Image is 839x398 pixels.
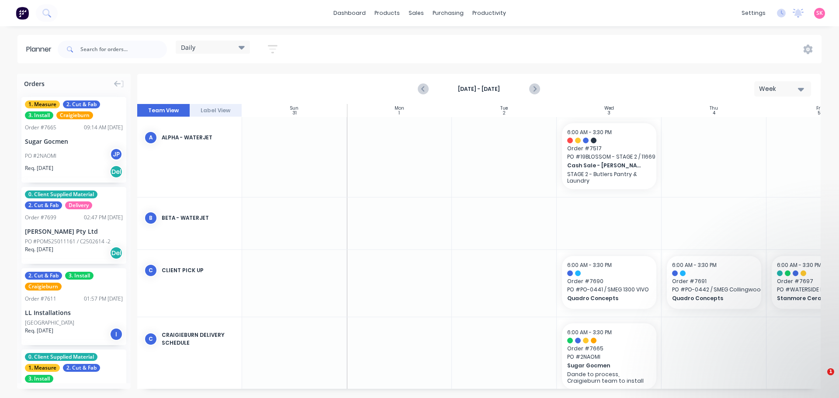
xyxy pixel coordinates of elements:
div: Client Pick Up [162,266,235,274]
div: Del [110,165,123,178]
span: 6:00 AM - 3:30 PM [567,329,612,336]
div: Beta - Waterjet [162,214,235,222]
span: 6:00 AM - 3:30 PM [567,128,612,136]
span: Sugar Gocmen [567,362,643,370]
div: 3 [607,111,610,115]
span: 0. Client Supplied Material [25,190,97,198]
span: 6:00 AM - 3:30 PM [672,261,717,269]
span: 2. Cut & Fab [25,201,62,209]
div: Order # 7611 [25,295,56,303]
span: Order # 7665 [567,345,651,353]
div: Sun [290,106,298,111]
div: settings [737,7,770,20]
div: 2 [503,111,506,115]
div: Sugar Gocmen [25,137,123,146]
span: Req. [DATE] [25,164,53,172]
span: Delivery [65,201,92,209]
span: SK [816,9,823,17]
div: Fri [816,106,822,111]
div: LL Installations [25,308,123,317]
div: Del [110,246,123,260]
span: Cash Sale - [PERSON_NAME] [567,162,643,170]
p: STAGE 2 - Butlers Pantry & Laundry [567,171,651,184]
span: Craigieburn [25,283,62,291]
div: products [370,7,404,20]
div: Tue [500,106,508,111]
div: purchasing [428,7,468,20]
div: Week [759,84,799,93]
div: Craigieburn Delivery Schedule [162,331,235,347]
a: dashboard [329,7,370,20]
span: Req. [DATE] [25,327,53,335]
div: 09:14 AM [DATE] [84,124,123,132]
div: B [144,211,157,225]
div: C [144,264,157,277]
div: JP [110,148,123,161]
strong: [DATE] - [DATE] [435,85,523,93]
div: 4 [713,111,715,115]
span: Orders [24,79,45,88]
div: [PERSON_NAME] Pty Ltd [25,227,123,236]
div: 1 [399,111,400,115]
span: 6:00 AM - 3:30 PM [777,261,822,269]
span: Quadro Concepts [672,294,748,302]
span: 1. Measure [25,364,60,372]
div: PO #2NAOMI [25,152,56,160]
div: A [144,131,157,144]
span: 2. Cut & Fab [25,272,62,280]
div: 5 [818,111,820,115]
span: PO # 2NAOMI [567,353,651,361]
span: 1 [827,368,834,375]
button: Week [754,81,811,97]
span: Req. [DATE] [25,246,53,253]
img: Factory [16,7,29,20]
div: Mon [395,106,404,111]
div: sales [404,7,428,20]
span: Order # 7691 [672,277,756,285]
p: Dande to process, Craigieburn team to install [567,371,651,384]
span: PO # PO-0442 / SMEG Collingwood Display [672,286,756,294]
button: Team View [137,104,190,117]
div: [GEOGRAPHIC_DATA] [25,319,74,327]
span: Craigieburn [56,111,93,119]
div: Planner [26,44,56,55]
span: 0. Client Supplied Material [25,353,97,361]
span: 3. Install [25,375,53,383]
div: PO #POMS25011161 / C2502614 -2 [25,238,111,246]
div: Order # 7665 [25,124,56,132]
span: 3. Install [25,111,53,119]
span: PO # PO-0441 / SMEG 1300 VIVO [567,286,651,294]
span: 3. Install [65,272,94,280]
div: 02:47 PM [DATE] [84,214,123,221]
div: 01:57 PM [DATE] [84,295,123,303]
div: C [144,332,157,346]
span: Daily [181,43,195,52]
span: 6:00 AM - 3:30 PM [567,261,612,269]
iframe: Intercom live chat [809,368,830,389]
button: Label View [190,104,242,117]
span: Order # 7517 [567,145,651,152]
div: Thu [710,106,718,111]
span: 2. Cut & Fab [63,100,100,108]
input: Search for orders... [80,41,167,58]
div: I [110,328,123,341]
span: 2. Cut & Fab [63,364,100,372]
div: Alpha - Waterjet [162,134,235,142]
div: productivity [468,7,510,20]
span: 1. Measure [25,100,60,108]
div: 31 [292,111,297,115]
span: Order # 7690 [567,277,651,285]
div: Wed [604,106,614,111]
span: PO # 19BLOSSOM - STAGE 2 / 11669 [567,153,651,161]
span: Quadro Concepts [567,294,643,302]
div: Order # 7699 [25,214,56,221]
